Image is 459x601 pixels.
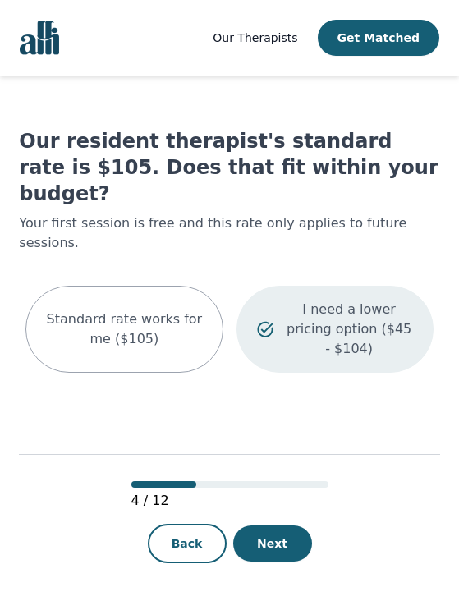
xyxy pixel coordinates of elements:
p: 4 / 12 [131,491,328,511]
img: alli logo [20,21,59,55]
a: Our Therapists [213,28,297,48]
span: Our Therapists [213,31,297,44]
h1: Our resident therapist's standard rate is $105. Does that fit within your budget? [19,128,439,207]
p: I need a lower pricing option ($45 - $104) [286,300,413,359]
p: Standard rate works for me ($105) [46,310,202,349]
button: Next [233,525,312,562]
button: Get Matched [318,20,439,56]
button: Back [148,524,227,563]
p: Your first session is free and this rate only applies to future sessions. [19,213,439,253]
